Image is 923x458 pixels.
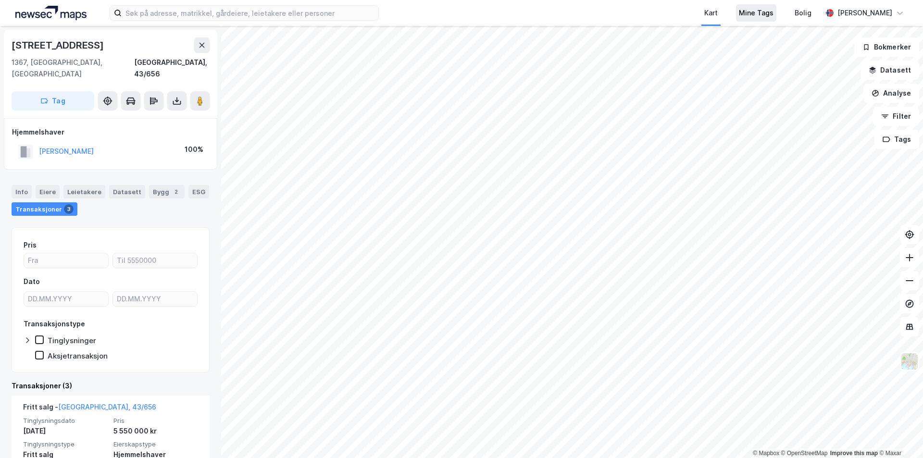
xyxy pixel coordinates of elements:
[185,144,203,155] div: 100%
[24,253,108,268] input: Fra
[12,185,32,198] div: Info
[171,187,181,197] div: 2
[24,239,37,251] div: Pris
[12,91,94,111] button: Tag
[188,185,209,198] div: ESG
[12,202,77,216] div: Transaksjoner
[64,204,74,214] div: 3
[48,336,96,345] div: Tinglysninger
[854,37,919,57] button: Bokmerker
[113,292,197,306] input: DD.MM.YYYY
[134,57,210,80] div: [GEOGRAPHIC_DATA], 43/656
[109,185,145,198] div: Datasett
[861,61,919,80] button: Datasett
[113,440,198,448] span: Eierskapstype
[23,425,108,437] div: [DATE]
[12,57,134,80] div: 1367, [GEOGRAPHIC_DATA], [GEOGRAPHIC_DATA]
[23,440,108,448] span: Tinglysningstype
[24,318,85,330] div: Transaksjonstype
[122,6,378,20] input: Søk på adresse, matrikkel, gårdeiere, leietakere eller personer
[58,403,156,411] a: [GEOGRAPHIC_DATA], 43/656
[12,126,209,138] div: Hjemmelshaver
[863,84,919,103] button: Analyse
[48,351,108,360] div: Aksjetransaksjon
[23,401,156,417] div: Fritt salg -
[15,6,87,20] img: logo.a4113a55bc3d86da70a041830d287a7e.svg
[830,450,878,457] a: Improve this map
[36,185,60,198] div: Eiere
[875,412,923,458] iframe: Chat Widget
[795,7,811,19] div: Bolig
[781,450,828,457] a: OpenStreetMap
[874,130,919,149] button: Tags
[24,292,108,306] input: DD.MM.YYYY
[113,253,197,268] input: Til 5550000
[12,380,210,392] div: Transaksjoner (3)
[149,185,185,198] div: Bygg
[113,425,198,437] div: 5 550 000 kr
[23,417,108,425] span: Tinglysningsdato
[900,352,919,371] img: Z
[24,276,40,287] div: Dato
[753,450,779,457] a: Mapbox
[63,185,105,198] div: Leietakere
[739,7,773,19] div: Mine Tags
[704,7,718,19] div: Kart
[12,37,106,53] div: [STREET_ADDRESS]
[873,107,919,126] button: Filter
[113,417,198,425] span: Pris
[837,7,892,19] div: [PERSON_NAME]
